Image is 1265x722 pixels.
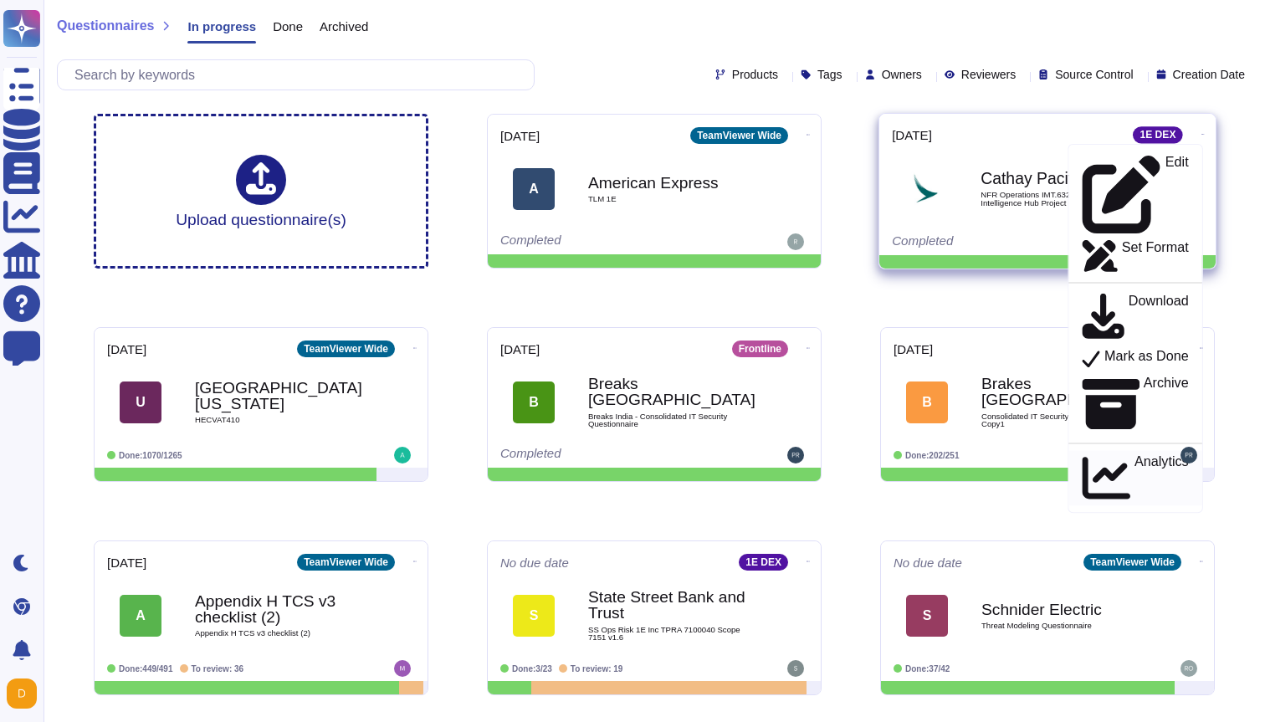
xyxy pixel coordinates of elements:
span: To review: 19 [571,664,623,673]
input: Search by keywords [66,60,534,90]
div: Completed [500,233,705,250]
b: Breaks [GEOGRAPHIC_DATA] [588,376,755,407]
button: user [3,675,49,712]
img: user [1180,660,1197,677]
a: Archive [1068,372,1202,436]
b: [GEOGRAPHIC_DATA][US_STATE] [195,380,362,412]
div: U [120,381,161,423]
div: TeamViewer Wide [690,127,788,144]
div: A [120,595,161,637]
div: Frontline [732,341,788,357]
span: TLM 1E [588,195,755,203]
img: user [1180,447,1197,463]
span: Owners [882,69,922,80]
span: No due date [894,556,962,569]
span: Appendix H TCS v3 checklist (2) [195,629,362,638]
span: No due date [500,556,569,569]
div: 1E DEX [739,554,788,571]
b: Schnider Electric [981,602,1149,617]
span: [DATE] [107,343,146,356]
b: Appendix H TCS v3 checklist (2) [195,593,362,625]
span: Questionnaires [57,19,154,33]
span: [DATE] [107,556,146,569]
div: TeamViewer Wide [1083,554,1181,571]
div: B [513,381,555,423]
p: Edit [1165,156,1189,233]
div: TeamViewer Wide [297,554,395,571]
div: 1E DEX [1133,126,1182,143]
a: Edit [1068,151,1202,237]
span: Archived [320,20,368,33]
div: S [513,595,555,637]
span: Tags [817,69,842,80]
img: user [394,447,411,463]
div: Completed [892,234,1099,251]
p: Set Format [1122,242,1189,273]
div: TeamViewer Wide [297,341,395,357]
span: Done [273,20,303,33]
p: Archive [1144,376,1189,433]
span: [DATE] [500,130,540,142]
span: In progress [187,20,256,33]
span: Done: 202/251 [905,451,960,460]
span: SS Ops Risk 1E Inc TPRA 7100040 Scope 7151 v1.6 [588,626,755,642]
span: Products [732,69,778,80]
div: B [906,381,948,423]
span: Done: 37/42 [905,664,950,673]
span: Creation Date [1173,69,1245,80]
div: Completed [500,447,705,463]
img: user [394,660,411,677]
span: [DATE] [892,129,932,141]
span: [DATE] [894,343,933,356]
b: Cathay Pacific [981,171,1150,187]
span: [DATE] [500,343,540,356]
span: Breaks India - Consolidated IT Security Questionnaire [588,412,755,428]
p: Download [1129,294,1189,341]
a: Set Format [1068,237,1202,275]
span: Done: 3/23 [512,664,552,673]
b: State Street Bank and Trust [588,589,755,621]
div: S [906,595,948,637]
img: Logo [904,167,947,210]
span: Reviewers [961,69,1016,80]
p: Mark as Done [1104,349,1189,369]
img: user [7,678,37,709]
div: Upload questionnaire(s) [176,155,346,228]
span: NFR Operations IMT.63262 Unified Endpoint Intelligence Hub Project [981,191,1150,207]
img: user [787,660,804,677]
b: Brakes [GEOGRAPHIC_DATA] [981,376,1149,407]
a: Download [1068,289,1202,345]
a: Analytics [1068,450,1202,505]
img: user [787,447,804,463]
span: To review: 36 [192,664,244,673]
p: Analytics [1134,454,1189,502]
span: Consolidated IT Security Questionnaire (1) Copy1 [981,412,1149,428]
span: Done: 1070/1265 [119,451,182,460]
b: American Express [588,175,755,191]
span: HECVAT410 [195,416,362,424]
span: Threat Modeling Questionnaire [981,622,1149,630]
span: Source Control [1055,69,1133,80]
img: user [787,233,804,250]
span: Done: 449/491 [119,664,173,673]
a: Mark as Done [1068,345,1202,372]
div: A [513,168,555,210]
